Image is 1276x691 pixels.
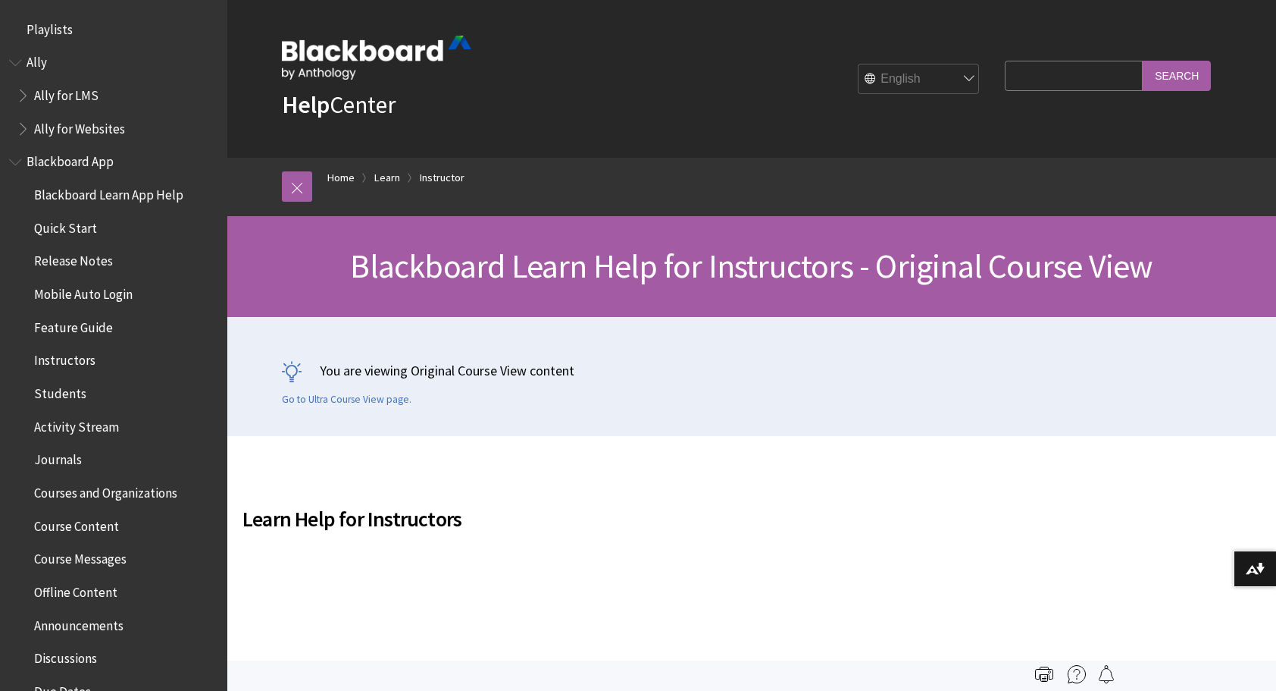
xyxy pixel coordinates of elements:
[34,182,183,203] span: Blackboard Learn App Help
[282,36,471,80] img: Blackboard by Anthology
[34,315,113,335] span: Feature Guide
[1068,665,1086,683] img: More help
[1097,665,1115,683] img: Follow this page
[34,514,119,534] span: Course Content
[34,448,82,468] span: Journals
[9,17,218,42] nav: Book outline for Playlists
[34,547,127,567] span: Course Messages
[34,249,113,269] span: Release Notes
[242,503,1037,535] span: Learn Help for Instructors
[34,579,117,600] span: Offline Content
[1143,61,1211,90] input: Search
[34,83,99,103] span: Ally for LMS
[34,215,97,236] span: Quick Start
[34,645,97,666] span: Discussions
[34,281,133,302] span: Mobile Auto Login
[34,116,125,137] span: Ally for Websites
[9,50,218,142] nav: Book outline for Anthology Ally Help
[858,64,980,95] select: Site Language Selector
[34,613,124,633] span: Announcements
[282,90,330,120] strong: Help
[420,168,464,187] a: Instructor
[282,90,396,120] a: HelpCenter
[1035,665,1053,683] img: Print
[34,381,86,401] span: Students
[282,361,1221,380] p: You are viewing Original Course View content
[350,245,1152,287] span: Blackboard Learn Help for Instructors - Original Course View
[282,393,411,407] a: Go to Ultra Course View page.
[27,50,47,71] span: Ally
[34,348,95,369] span: Instructors
[327,168,355,187] a: Home
[374,168,400,187] a: Learn
[27,17,73,37] span: Playlists
[27,149,114,170] span: Blackboard App
[34,414,119,435] span: Activity Stream
[34,480,177,501] span: Courses and Organizations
